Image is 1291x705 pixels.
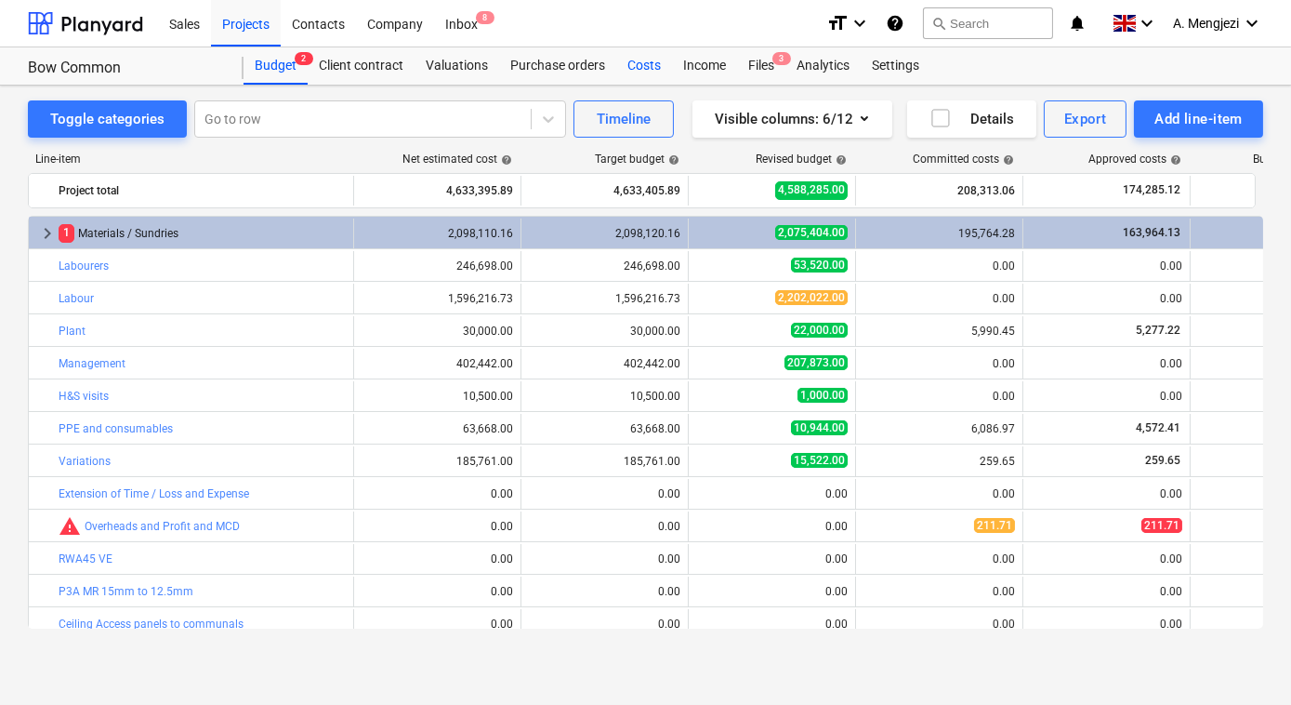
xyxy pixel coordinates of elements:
[737,47,785,85] a: Files3
[931,16,946,31] span: search
[529,292,680,305] div: 1,596,216.73
[863,390,1015,403] div: 0.00
[863,422,1015,435] div: 6,086.97
[785,47,861,85] a: Analytics
[1031,618,1182,631] div: 0.00
[362,176,513,206] div: 4,633,395.89
[59,357,125,370] a: Management
[59,515,81,538] span: Committed costs exceed revised budget
[1241,12,1263,34] i: keyboard_arrow_down
[1166,154,1181,166] span: help
[692,100,892,138] button: Visible columns:6/12
[529,176,680,206] div: 4,633,405.89
[59,219,346,248] div: Materials / Sundries
[696,487,848,500] div: 0.00
[863,618,1015,631] div: 0.00
[665,154,679,166] span: help
[672,47,737,85] a: Income
[1198,616,1291,705] iframe: Chat Widget
[696,585,848,598] div: 0.00
[59,618,244,631] a: Ceiling Access panels to communals
[863,357,1015,370] div: 0.00
[1031,487,1182,500] div: 0.00
[775,181,848,199] span: 4,588,285.00
[737,47,785,85] div: Files
[362,292,513,305] div: 1,596,216.73
[791,420,848,435] span: 10,944.00
[616,47,672,85] a: Costs
[1088,153,1181,166] div: Approved costs
[861,47,930,85] a: Settings
[863,325,1015,338] div: 5,990.45
[28,59,221,78] div: Bow Common
[1121,182,1182,198] span: 174,285.12
[1031,585,1182,598] div: 0.00
[244,47,308,85] a: Budget2
[415,47,499,85] div: Valuations
[1031,292,1182,305] div: 0.00
[529,487,680,500] div: 0.00
[1031,390,1182,403] div: 0.00
[1134,100,1263,138] button: Add line-item
[529,520,680,533] div: 0.00
[362,520,513,533] div: 0.00
[244,47,308,85] div: Budget
[863,455,1015,468] div: 259.65
[696,618,848,631] div: 0.00
[772,52,791,65] span: 3
[362,259,513,273] div: 246,698.00
[715,107,870,131] div: Visible columns : 6/12
[1134,421,1182,434] span: 4,572.41
[59,292,94,305] a: Labour
[756,153,847,166] div: Revised budget
[863,292,1015,305] div: 0.00
[929,107,1014,131] div: Details
[832,154,847,166] span: help
[59,390,109,403] a: H&S visits
[362,357,513,370] div: 402,442.00
[529,357,680,370] div: 402,442.00
[1064,107,1107,131] div: Export
[863,227,1015,240] div: 195,764.28
[59,455,111,468] a: Variations
[791,258,848,273] span: 53,520.00
[28,100,187,138] button: Toggle categories
[362,455,513,468] div: 185,761.00
[863,259,1015,273] div: 0.00
[1154,107,1243,131] div: Add line-item
[529,390,680,403] div: 10,500.00
[775,225,848,240] span: 2,075,404.00
[476,11,494,24] span: 8
[59,422,173,435] a: PPE and consumables
[1143,454,1182,467] span: 259.65
[362,390,513,403] div: 10,500.00
[573,100,674,138] button: Timeline
[597,107,651,131] div: Timeline
[529,618,680,631] div: 0.00
[849,12,871,34] i: keyboard_arrow_down
[529,227,680,240] div: 2,098,120.16
[1031,357,1182,370] div: 0.00
[529,455,680,468] div: 185,761.00
[1031,552,1182,565] div: 0.00
[907,100,1036,138] button: Details
[59,552,112,565] a: RWA45 VE
[1121,226,1182,239] span: 163,964.13
[791,453,848,468] span: 15,522.00
[308,47,415,85] div: Client contract
[529,259,680,273] div: 246,698.00
[59,176,346,206] div: Project total
[85,520,240,533] a: Overheads and Profit and MCD
[529,585,680,598] div: 0.00
[497,154,512,166] span: help
[1044,100,1127,138] button: Export
[863,176,1015,206] div: 208,313.06
[362,487,513,500] div: 0.00
[784,355,848,370] span: 207,873.00
[775,290,848,305] span: 2,202,022.00
[1068,12,1087,34] i: notifications
[1173,16,1239,31] span: A. Mengjezi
